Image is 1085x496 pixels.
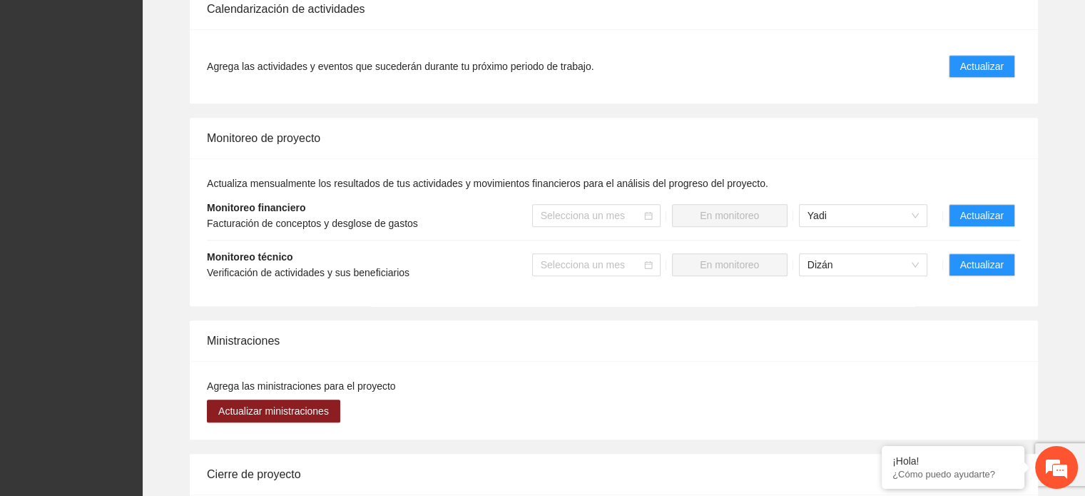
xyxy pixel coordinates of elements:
[218,403,329,419] span: Actualizar ministraciones
[949,55,1015,78] button: Actualizar
[960,257,1004,273] span: Actualizar
[808,205,919,226] span: Yadi
[892,469,1014,480] p: ¿Cómo puedo ayudarte?
[7,338,272,388] textarea: Escriba su mensaje y pulse “Intro”
[207,202,305,213] strong: Monitoreo financiero
[949,253,1015,276] button: Actualizar
[207,320,1021,361] div: Ministraciones
[207,400,340,422] button: Actualizar ministraciones
[892,455,1014,467] div: ¡Hola!
[207,251,293,263] strong: Monitoreo técnico
[207,380,396,392] span: Agrega las ministraciones para el proyecto
[960,59,1004,74] span: Actualizar
[207,118,1021,158] div: Monitoreo de proyecto
[207,454,1021,495] div: Cierre de proyecto
[207,59,594,74] span: Agrega las actividades y eventos que sucederán durante tu próximo periodo de trabajo.
[207,178,768,189] span: Actualiza mensualmente los resultados de tus actividades y movimientos financieros para el anális...
[74,73,240,91] div: Chatee con nosotros ahora
[207,218,418,229] span: Facturación de conceptos y desglose de gastos
[207,267,409,278] span: Verificación de actividades y sus beneficiarios
[83,165,197,309] span: Estamos en línea.
[207,405,340,417] a: Actualizar ministraciones
[960,208,1004,223] span: Actualizar
[949,204,1015,227] button: Actualizar
[644,211,653,220] span: calendar
[234,7,268,41] div: Minimizar ventana de chat en vivo
[644,260,653,269] span: calendar
[808,254,919,275] span: Dizán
